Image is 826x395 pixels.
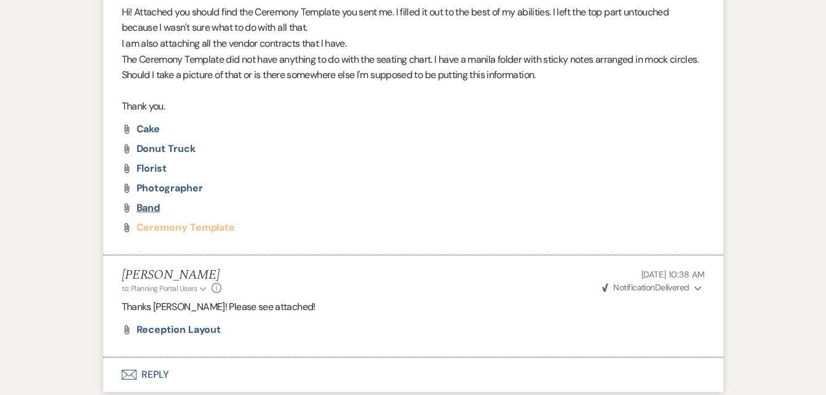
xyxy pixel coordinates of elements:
[122,98,705,114] p: Thank you.
[137,182,203,194] span: Photographer
[602,282,689,293] span: Delivered
[137,221,236,234] span: Ceremony Template
[122,36,705,52] p: I am also attaching all the vendor contracts that I have.
[122,52,705,83] p: The Ceremony Template did not have anything to do with the seating chart. I have a manila folder ...
[137,142,196,155] span: Donut truck
[613,282,654,293] span: Notification
[122,283,209,294] button: to: Planning Portal Users
[137,122,161,135] span: Cake
[137,183,203,193] a: Photographer
[137,223,236,233] a: Ceremony Template
[137,164,167,174] a: Florist
[103,357,723,392] button: Reply
[137,162,167,175] span: Florist
[122,4,705,36] p: Hi! Attached you should find the Ceremony Template you sent me. I filled it out to the best of my...
[137,203,161,213] a: Band
[600,281,704,294] button: NotificationDelivered
[137,144,196,154] a: Donut truck
[122,299,705,315] p: Thanks [PERSON_NAME]! Please see attached!
[137,201,161,214] span: Band
[137,323,221,336] span: Reception Layout
[122,284,197,293] span: to: Planning Portal Users
[137,124,161,134] a: Cake
[137,325,221,335] a: Reception Layout
[641,269,705,280] span: [DATE] 10:38 AM
[122,268,222,283] h5: [PERSON_NAME]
